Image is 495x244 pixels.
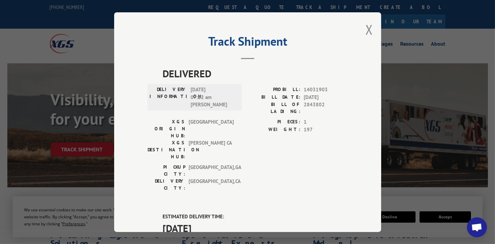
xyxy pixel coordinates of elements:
[248,101,300,115] label: BILL OF LADING:
[467,217,487,237] a: Open chat
[304,86,348,94] span: 14031903
[148,164,185,178] label: PICKUP CITY:
[148,118,185,139] label: XGS ORIGIN HUB:
[148,139,185,160] label: XGS DESTINATION HUB:
[163,213,348,221] label: ESTIMATED DELIVERY TIME:
[163,66,348,81] span: DELIVERED
[148,37,348,49] h2: Track Shipment
[304,126,348,133] span: 197
[248,86,300,94] label: PROBILL:
[304,118,348,126] span: 1
[189,118,234,139] span: [GEOGRAPHIC_DATA]
[150,86,187,109] label: DELIVERY INFORMATION:
[191,86,236,109] span: [DATE] 07:22 am [PERSON_NAME]
[189,178,234,192] span: [GEOGRAPHIC_DATA] , CA
[248,126,300,133] label: WEIGHT:
[163,220,348,235] span: [DATE]
[248,93,300,101] label: BILL DATE:
[189,139,234,160] span: [PERSON_NAME] CA
[189,164,234,178] span: [GEOGRAPHIC_DATA] , GA
[304,93,348,101] span: [DATE]
[304,101,348,115] span: 2843802
[248,118,300,126] label: PIECES:
[148,178,185,192] label: DELIVERY CITY:
[365,21,373,38] button: Close modal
